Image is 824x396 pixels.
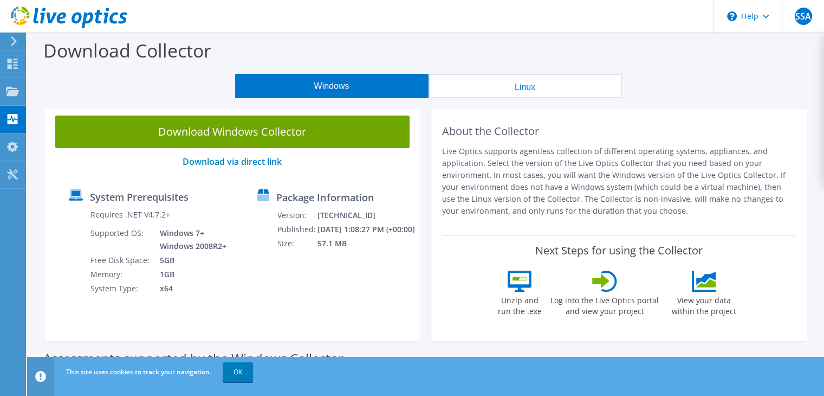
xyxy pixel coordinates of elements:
label: System Prerequisites [90,191,189,202]
h2: About the Collector [442,125,796,138]
td: Size: [277,237,316,251]
td: System Type: [90,282,152,296]
label: Assessments supported by the Windows Collector [43,353,343,364]
td: 57.1 MB [317,237,416,251]
td: Supported OS: [90,226,152,253]
label: Next Steps for using the Collector [535,244,703,257]
a: Download via direct link [183,156,282,168]
label: Download Collector [43,38,211,63]
label: View your data within the project [665,292,743,317]
span: SSA [795,8,812,25]
a: OK [223,362,253,382]
td: [DATE] 1:08:27 PM (+00:00) [317,222,416,237]
a: Download Windows Collector [55,116,410,148]
button: Linux [429,74,622,98]
td: Memory: [90,267,152,282]
td: Windows 7+ Windows 2008R2+ [152,226,229,253]
td: Version: [277,208,316,222]
svg: \n [727,11,737,21]
td: 1GB [152,267,229,282]
td: [TECHNICAL_ID] [317,208,416,222]
td: x64 [152,282,229,296]
label: Unzip and run the .exe [495,292,544,317]
td: Published: [277,222,316,237]
label: Log into the Live Optics portal and view your project [550,292,659,317]
label: Requires .NET V4.7.2+ [90,209,170,220]
span: This site uses cookies to track your navigation. [66,367,211,376]
td: Free Disk Space: [90,253,152,267]
p: Live Optics supports agentless collection of different operating systems, appliances, and applica... [442,145,796,217]
button: Windows [235,74,429,98]
td: 5GB [152,253,229,267]
label: Package Information [276,192,373,203]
